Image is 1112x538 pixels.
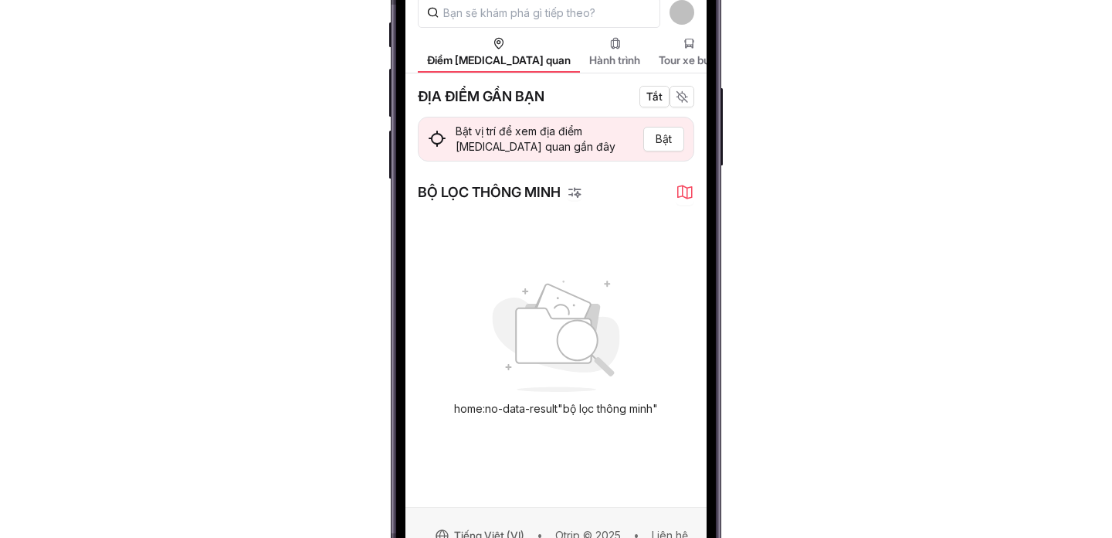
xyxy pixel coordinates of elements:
div: BỘ LỌC THÔNG MINH [418,182,582,203]
button: Bật [643,127,684,152]
span: Tắt [646,87,663,106]
img: bus-icon [492,281,620,392]
div: home:no-data-result "bộ lọc thông minh" [454,401,658,417]
button: Tắt [639,86,670,107]
span: Tour xe buýt [659,53,720,68]
span: Bật vị trí để xem địa điểm [MEDICAL_DATA] quan gần đây [456,124,634,155]
span: Điểm [MEDICAL_DATA] quan [427,53,571,68]
div: ĐỊA ĐIỂM GẦN BẠN [418,86,544,107]
span: Hành trình [589,53,640,68]
span: Bật [656,131,672,148]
